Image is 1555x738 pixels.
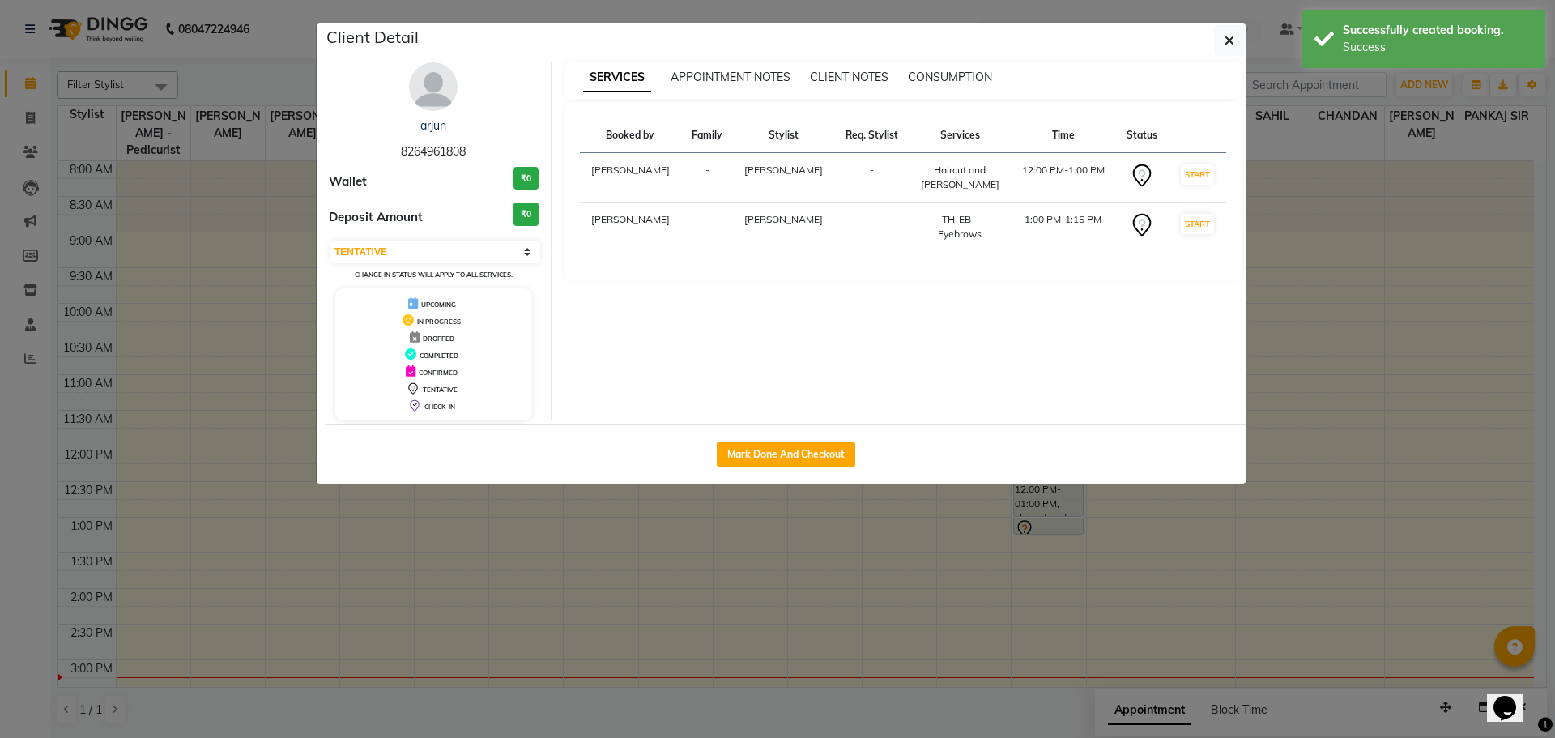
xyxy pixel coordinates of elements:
[424,403,455,411] span: CHECK-IN
[835,118,910,153] th: Req. Stylist
[744,213,823,225] span: [PERSON_NAME]
[1181,164,1214,185] button: START
[1010,203,1116,252] td: 1:00 PM-1:15 PM
[423,335,454,343] span: DROPPED
[717,442,855,467] button: Mark Done And Checkout
[419,369,458,377] span: CONFIRMED
[1116,118,1168,153] th: Status
[671,70,790,84] span: APPOINTMENT NOTES
[681,203,733,252] td: -
[835,153,910,203] td: -
[919,163,1000,192] div: Haircut and [PERSON_NAME]
[421,301,456,309] span: UPCOMING
[810,70,888,84] span: CLIENT NOTES
[417,318,461,326] span: IN PROGRESS
[1343,39,1533,56] div: Success
[681,118,733,153] th: Family
[583,63,651,92] span: SERVICES
[580,203,681,252] td: [PERSON_NAME]
[329,208,423,227] span: Deposit Amount
[908,70,992,84] span: CONSUMPTION
[744,164,823,176] span: [PERSON_NAME]
[733,118,834,153] th: Stylist
[513,167,539,190] h3: ₹0
[681,153,733,203] td: -
[329,173,367,191] span: Wallet
[513,203,539,226] h3: ₹0
[420,118,446,133] a: arjun
[910,118,1010,153] th: Services
[580,118,681,153] th: Booked by
[401,144,466,159] span: 8264961808
[580,153,681,203] td: [PERSON_NAME]
[423,386,458,394] span: TENTATIVE
[1010,118,1116,153] th: Time
[1181,214,1214,234] button: START
[835,203,910,252] td: -
[409,62,458,111] img: avatar
[1343,22,1533,39] div: Successfully created booking.
[326,25,419,49] h5: Client Detail
[1010,153,1116,203] td: 12:00 PM-1:00 PM
[355,271,513,279] small: Change in status will apply to all services.
[1487,673,1539,722] iframe: chat widget
[420,352,458,360] span: COMPLETED
[919,212,1000,241] div: TH-EB - Eyebrows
